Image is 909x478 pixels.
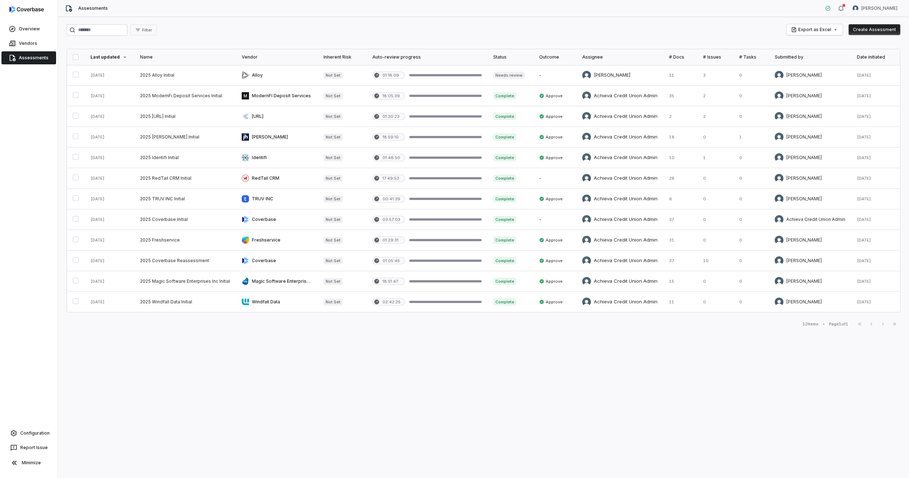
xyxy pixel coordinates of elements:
[3,427,55,440] a: Configuration
[775,71,783,80] img: Stephan Gonzalez avatar
[539,54,570,60] div: Outcome
[140,54,230,60] div: Name
[775,91,783,100] img: Stephan Gonzalez avatar
[775,174,783,183] img: Stephan Gonzalez avatar
[787,24,843,35] button: Export as Excel
[582,236,591,244] img: Achieva Credit Union Admin avatar
[823,321,825,327] div: •
[582,277,591,286] img: Achieva Credit Union Admin avatar
[582,153,591,162] img: Achieva Credit Union Admin avatar
[848,3,902,14] button: Stephan Gonzalez avatar[PERSON_NAME]
[242,54,312,60] div: Vendor
[775,112,783,121] img: Stephan Gonzalez avatar
[324,54,361,60] div: Inherent Risk
[582,91,591,100] img: Achieva Credit Union Admin avatar
[803,321,819,327] div: 12 items
[533,168,576,189] td: -
[775,215,783,224] img: Achieva Credit Union Admin avatar
[857,54,894,60] div: Date initiated
[582,215,591,224] img: Achieva Credit Union Admin avatar
[142,27,152,33] span: Filter
[582,256,591,265] img: Achieva Credit Union Admin avatar
[1,51,56,64] a: Assessments
[582,71,591,80] img: Stephan Gonzalez avatar
[3,456,55,470] button: Minimize
[829,321,848,327] div: Page 1 of 1
[775,256,783,265] img: Stephan Gonzalez avatar
[130,25,157,35] button: Filter
[582,195,591,203] img: Achieva Credit Union Admin avatar
[775,153,783,162] img: Stephan Gonzalez avatar
[775,236,783,244] img: Stephan Gonzalez avatar
[775,195,783,203] img: Stephan Gonzalez avatar
[775,54,845,60] div: Submitted by
[775,277,783,286] img: Stephan Gonzalez avatar
[582,298,591,306] img: Achieva Credit Union Admin avatar
[703,54,728,60] div: # Issues
[533,209,576,230] td: -
[582,54,658,60] div: Assignee
[849,24,900,35] button: Create Assessment
[90,54,129,60] div: Last updated
[775,133,783,141] img: Stephan Gonzalez avatar
[1,37,56,50] a: Vendors
[493,54,528,60] div: Status
[3,441,55,454] button: Report Issue
[669,54,692,60] div: # Docs
[78,5,108,11] span: Assessments
[582,112,591,121] img: Achieva Credit Union Admin avatar
[861,5,897,11] span: [PERSON_NAME]
[372,54,482,60] div: Auto-review progress
[582,174,591,183] img: Achieva Credit Union Admin avatar
[1,22,56,35] a: Overview
[853,5,858,11] img: Stephan Gonzalez avatar
[9,6,44,13] img: logo-D7KZi-bG.svg
[739,54,763,60] div: # Tasks
[775,298,783,306] img: Stephan Gonzalez avatar
[533,65,576,86] td: -
[582,133,591,141] img: Achieva Credit Union Admin avatar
